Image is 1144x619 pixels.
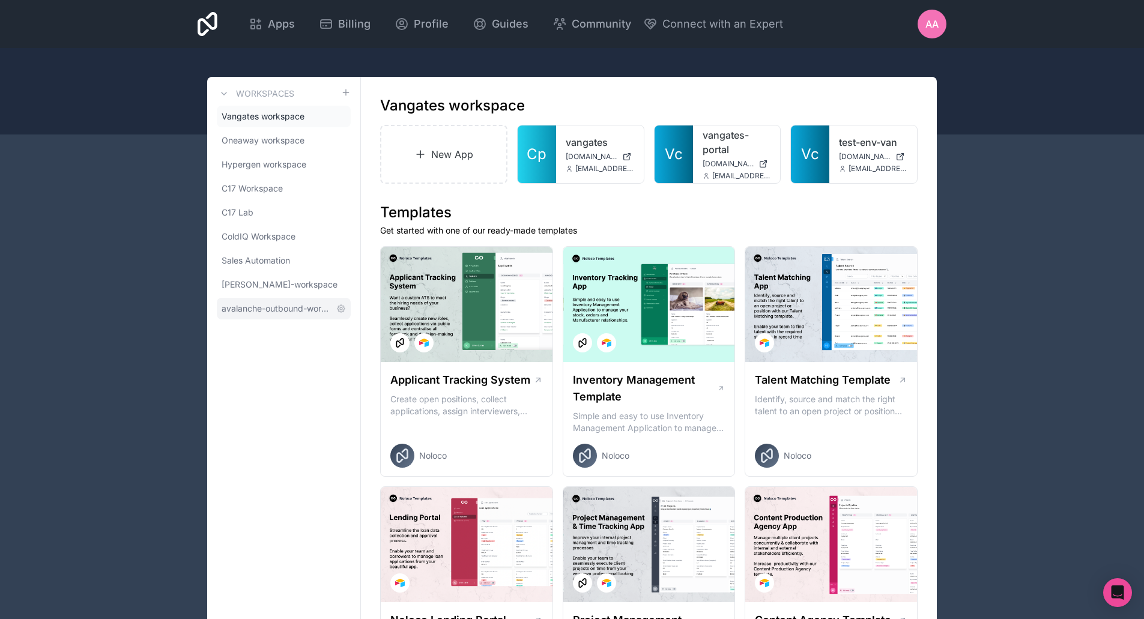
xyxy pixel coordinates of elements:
a: C17 Lab [217,202,351,223]
h1: Templates [380,203,918,222]
h1: Talent Matching Template [755,372,891,388]
img: Airtable Logo [602,578,611,588]
span: Vangates workspace [222,110,304,122]
span: [DOMAIN_NAME] [566,152,617,162]
a: vangates [566,135,634,149]
span: Cp [527,145,546,164]
span: [DOMAIN_NAME] [703,159,754,169]
a: Oneaway workspace [217,130,351,151]
span: Guides [492,16,528,32]
img: Airtable Logo [395,578,405,588]
span: [EMAIL_ADDRESS][DOMAIN_NAME] [575,164,634,174]
a: Hypergen workspace [217,154,351,175]
span: Profile [414,16,449,32]
a: Vc [791,125,829,183]
span: Noloco [419,450,447,462]
span: ColdIQ Workspace [222,231,295,243]
a: Vangates workspace [217,106,351,127]
span: [EMAIL_ADDRESS][DOMAIN_NAME] [712,171,771,181]
a: Workspaces [217,86,294,101]
img: Airtable Logo [419,338,429,348]
span: Apps [268,16,295,32]
a: Profile [385,11,458,37]
div: Open Intercom Messenger [1103,578,1132,607]
span: C17 Workspace [222,183,283,195]
h3: Workspaces [236,88,294,100]
a: ColdIQ Workspace [217,226,351,247]
span: Connect with an Expert [662,16,783,32]
a: [PERSON_NAME]-workspace [217,274,351,295]
a: avalanche-outbound-workspace [217,298,351,319]
img: Airtable Logo [760,578,769,588]
img: Airtable Logo [602,338,611,348]
span: Community [572,16,631,32]
span: Sales Automation [222,255,290,267]
a: test-env-van [839,135,907,149]
a: C17 Workspace [217,178,351,199]
span: Aa [925,17,939,31]
span: [PERSON_NAME]-workspace [222,279,337,291]
span: [DOMAIN_NAME] [839,152,891,162]
a: New App [380,125,507,184]
span: Oneaway workspace [222,134,304,146]
a: vangates-portal [703,128,771,157]
a: [DOMAIN_NAME] [566,152,634,162]
a: Cp [518,125,556,183]
a: Billing [309,11,380,37]
span: Hypergen workspace [222,159,306,171]
a: Apps [239,11,304,37]
span: avalanche-outbound-workspace [222,303,331,315]
span: Vc [801,145,819,164]
p: Simple and easy to use Inventory Management Application to manage your stock, orders and Manufact... [573,410,725,434]
span: Noloco [784,450,811,462]
p: Identify, source and match the right talent to an open project or position with our Talent Matchi... [755,393,907,417]
span: Billing [338,16,371,32]
p: Create open positions, collect applications, assign interviewers, centralise candidate feedback a... [390,393,543,417]
a: Vc [655,125,693,183]
span: C17 Lab [222,207,253,219]
h1: Inventory Management Template [573,372,717,405]
a: [DOMAIN_NAME] [839,152,907,162]
a: Community [543,11,641,37]
a: [DOMAIN_NAME] [703,159,771,169]
span: [EMAIL_ADDRESS][DOMAIN_NAME] [849,164,907,174]
button: Connect with an Expert [643,16,783,32]
h1: Applicant Tracking System [390,372,530,388]
p: Get started with one of our ready-made templates [380,225,918,237]
span: Vc [665,145,683,164]
h1: Vangates workspace [380,96,525,115]
span: Noloco [602,450,629,462]
a: Guides [463,11,538,37]
a: Sales Automation [217,250,351,271]
img: Airtable Logo [760,338,769,348]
